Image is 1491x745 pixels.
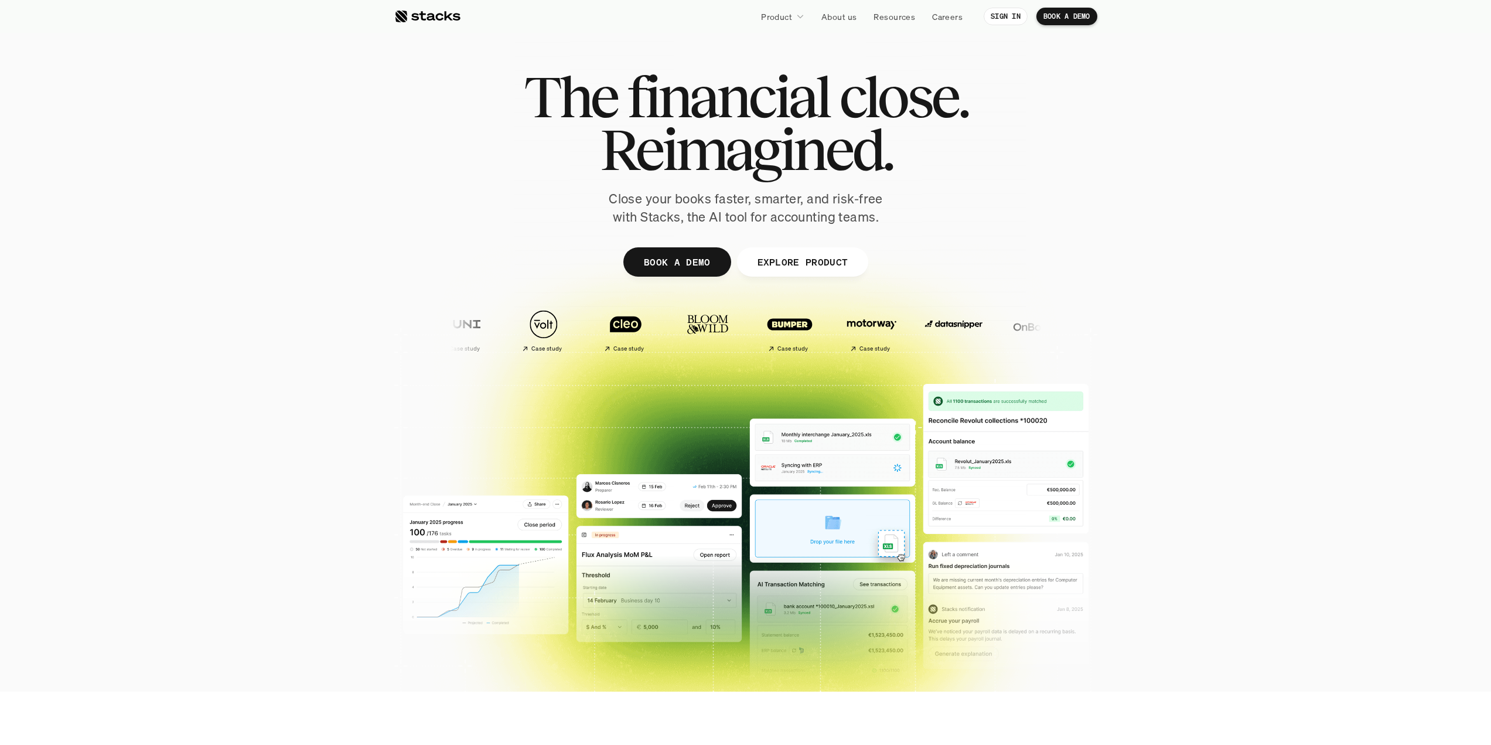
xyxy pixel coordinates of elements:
a: EXPLORE PRODUCT [736,247,868,277]
h2: Case study [777,345,808,352]
p: BOOK A DEMO [643,253,710,270]
p: BOOK A DEMO [1043,12,1090,21]
span: Reimagined. [599,123,892,176]
a: Case study [506,304,582,357]
h2: Case study [613,345,644,352]
h2: Case study [449,345,480,352]
a: BOOK A DEMO [1036,8,1097,25]
h2: Case study [531,345,562,352]
span: The [524,70,617,123]
a: BOOK A DEMO [623,247,731,277]
p: Resources [874,11,915,23]
a: Case study [588,304,664,357]
p: SIGN IN [991,12,1021,21]
a: About us [814,6,864,27]
a: SIGN IN [984,8,1028,25]
a: Resources [866,6,922,27]
span: financial [627,70,829,123]
p: Careers [932,11,963,23]
p: About us [821,11,857,23]
a: Case study [834,304,910,357]
a: Case study [752,304,828,357]
p: EXPLORE PRODUCT [757,253,848,270]
p: Product [761,11,792,23]
a: Careers [925,6,970,27]
a: Case study [424,304,500,357]
span: close. [839,70,968,123]
h2: Case study [859,345,890,352]
p: Close your books faster, smarter, and risk-free with Stacks, the AI tool for accounting teams. [599,190,892,226]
